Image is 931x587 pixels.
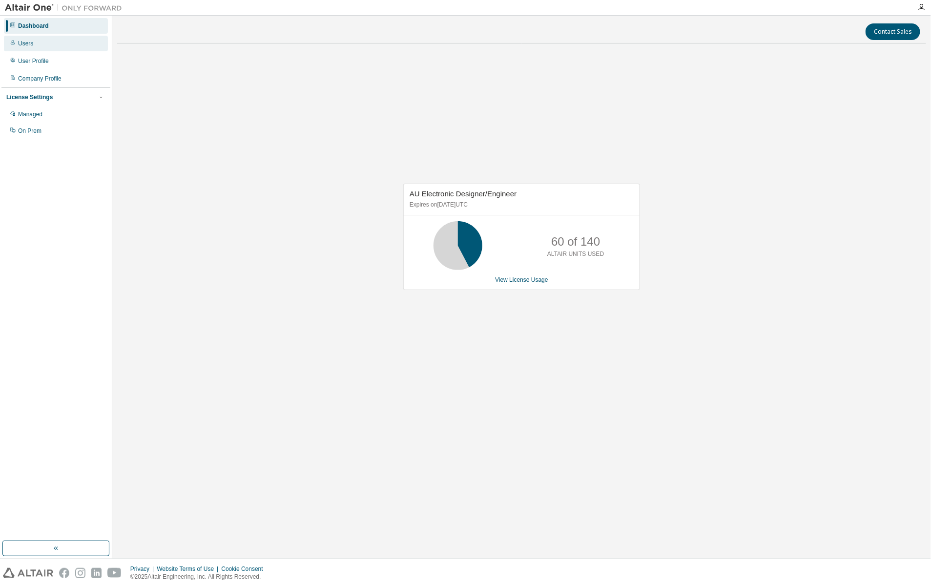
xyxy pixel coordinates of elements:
[410,201,631,209] p: Expires on [DATE] UTC
[410,189,517,198] span: AU Electronic Designer/Engineer
[18,22,49,30] div: Dashboard
[866,23,920,40] button: Contact Sales
[59,568,69,578] img: facebook.svg
[221,565,269,573] div: Cookie Consent
[107,568,122,578] img: youtube.svg
[551,233,600,250] p: 60 of 140
[495,276,548,283] a: View License Usage
[91,568,102,578] img: linkedin.svg
[130,573,269,581] p: © 2025 Altair Engineering, Inc. All Rights Reserved.
[6,93,53,101] div: License Settings
[130,565,157,573] div: Privacy
[75,568,85,578] img: instagram.svg
[18,75,62,83] div: Company Profile
[5,3,127,13] img: Altair One
[18,110,42,118] div: Managed
[18,40,33,47] div: Users
[3,568,53,578] img: altair_logo.svg
[18,127,41,135] div: On Prem
[157,565,221,573] div: Website Terms of Use
[18,57,49,65] div: User Profile
[547,250,604,258] p: ALTAIR UNITS USED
